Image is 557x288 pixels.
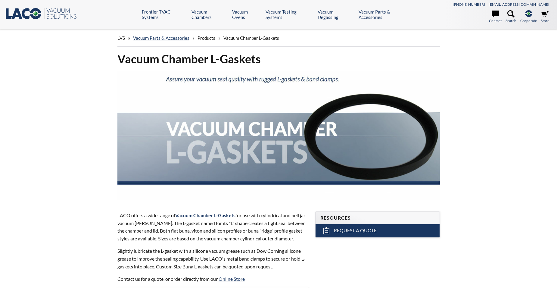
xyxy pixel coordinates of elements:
[198,35,215,41] span: Products
[232,9,261,20] a: Vacuum Ovens
[334,227,377,234] span: Request a Quote
[453,2,485,7] a: [PHONE_NUMBER]
[541,10,549,23] a: Store
[133,35,189,41] a: Vacuum Parts & Accessories
[223,35,279,41] span: Vacuum Chamber L-Gaskets
[266,9,313,20] a: Vacuum Testing Systems
[359,9,414,20] a: Vacuum Parts & Accessories
[318,9,354,20] a: Vacuum Degassing
[117,71,440,200] img: Header showing L-Gasket
[320,215,435,221] h4: Resources
[316,224,440,237] a: Request a Quote
[489,2,549,7] a: [EMAIL_ADDRESS][DOMAIN_NAME]
[520,18,537,23] span: Corporate
[489,10,502,23] a: Contact
[506,10,516,23] a: Search
[117,247,308,270] p: Slightly lubricate the L-gasket with a silicone vacuum grease such as Dow Corning silicone grease...
[191,9,227,20] a: Vacuum Chambers
[117,52,440,66] h1: Vacuum Chamber L-Gaskets
[117,30,440,47] div: » » »
[219,276,245,282] a: Online Store
[117,35,125,41] span: LVS
[117,275,308,283] p: Contact us for a quote, or order directly from our
[117,211,308,242] p: LACO offers a wide range of for use with cylindrical and bell jar vacuum [PERSON_NAME]. The L-gas...
[175,212,235,218] strong: Vacuum Chamber L-Gaskets
[142,9,187,20] a: Frontier TVAC Systems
